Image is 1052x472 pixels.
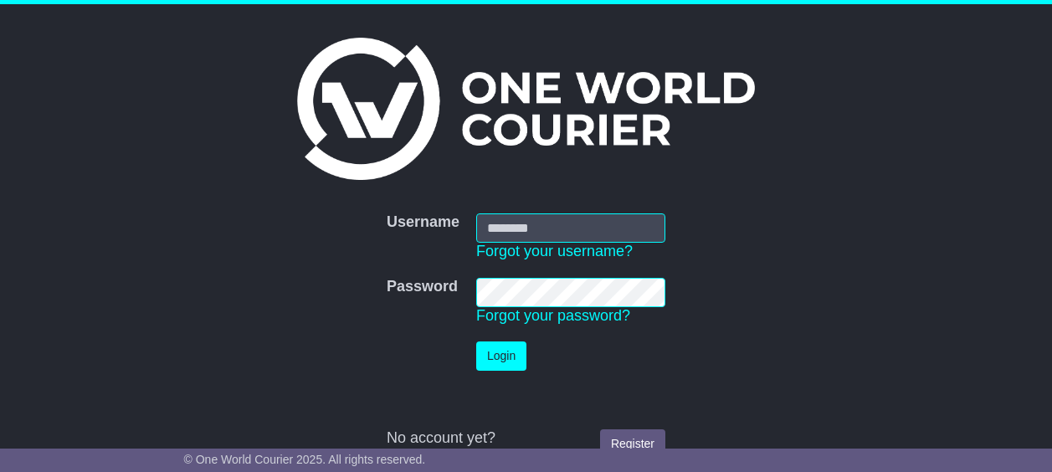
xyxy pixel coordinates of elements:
[600,429,665,459] a: Register
[387,278,458,296] label: Password
[184,453,426,466] span: © One World Courier 2025. All rights reserved.
[387,429,665,448] div: No account yet?
[387,213,459,232] label: Username
[476,243,633,259] a: Forgot your username?
[476,307,630,324] a: Forgot your password?
[297,38,754,180] img: One World
[476,341,526,371] button: Login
